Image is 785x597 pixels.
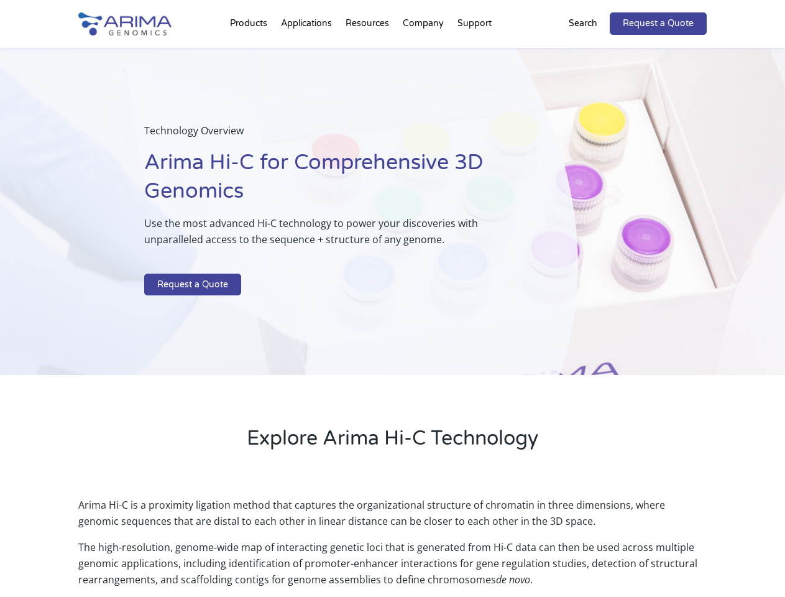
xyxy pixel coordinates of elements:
h2: Explore Arima Hi-C Technology [78,425,706,462]
h1: Arima Hi-C for Comprehensive 3D Genomics [144,149,515,215]
a: Request a Quote [610,12,707,35]
p: Arima Hi-C is a proximity ligation method that captures the organizational structure of chromatin... [78,497,706,539]
p: Technology Overview [144,123,515,149]
i: de novo [496,573,530,586]
a: Request a Quote [144,274,241,296]
p: Use the most advanced Hi-C technology to power your discoveries with unparalleled access to the s... [144,215,515,257]
p: Search [569,16,597,32]
img: Arima-Genomics-logo [78,12,172,35]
